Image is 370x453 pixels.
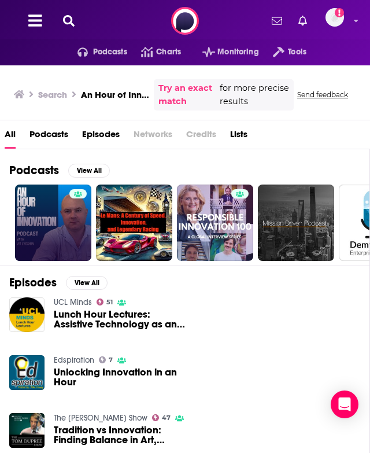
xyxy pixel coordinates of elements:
[54,425,186,445] span: Tradition vs Innovation: Finding Balance in Art, Economics, and Society HOUR3 [DATE]
[9,163,110,178] a: PodcastsView All
[325,8,351,34] a: Logged in as jbarbour
[54,425,186,445] a: Tradition vs Innovation: Finding Balance in Art, Economics, and Society HOUR3 3-15-25
[38,89,67,100] h3: Search
[294,11,312,31] a: Show notifications dropdown
[9,275,108,290] a: EpisodesView All
[188,43,259,61] button: open menu
[158,82,217,108] a: Try an exact match
[335,8,344,17] svg: Email not verified
[81,89,149,100] h3: An Hour of Innovation
[230,125,247,149] a: Lists
[9,413,45,448] img: Tradition vs Innovation: Finding Balance in Art, Economics, and Society HOUR3 3-15-25
[5,125,16,149] a: All
[152,414,171,421] a: 47
[220,82,289,108] span: for more precise results
[68,164,110,178] button: View All
[93,44,127,60] span: Podcasts
[9,297,45,333] img: Lunch Hour Lectures: Assistive Technology as an Innovation Leader
[288,44,306,60] span: Tools
[99,356,113,363] a: 7
[127,43,181,61] a: Charts
[29,125,68,149] a: Podcasts
[109,358,113,363] span: 7
[9,275,57,290] h2: Episodes
[106,300,113,305] span: 51
[331,391,358,418] div: Open Intercom Messenger
[186,125,216,149] span: Credits
[267,11,287,31] a: Show notifications dropdown
[66,276,108,290] button: View All
[217,44,258,60] span: Monitoring
[82,125,120,149] a: Episodes
[97,299,113,305] a: 51
[9,355,45,391] img: Unlocking Innovation in an Hour
[171,7,199,35] img: Podchaser - Follow, Share and Rate Podcasts
[54,367,186,387] a: Unlocking Innovation in an Hour
[259,43,306,61] button: open menu
[294,90,351,100] button: Send feedback
[325,8,344,27] span: Logged in as jbarbour
[156,44,181,60] span: Charts
[162,415,171,421] span: 47
[54,297,92,307] a: UCL Minds
[64,43,127,61] button: open menu
[54,355,94,365] a: Edspiration
[325,8,344,27] img: User Profile
[134,125,172,149] span: Networks
[54,310,186,329] a: Lunch Hour Lectures: Assistive Technology as an Innovation Leader
[9,163,59,178] h2: Podcasts
[54,413,147,423] a: The Tom Dupree Show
